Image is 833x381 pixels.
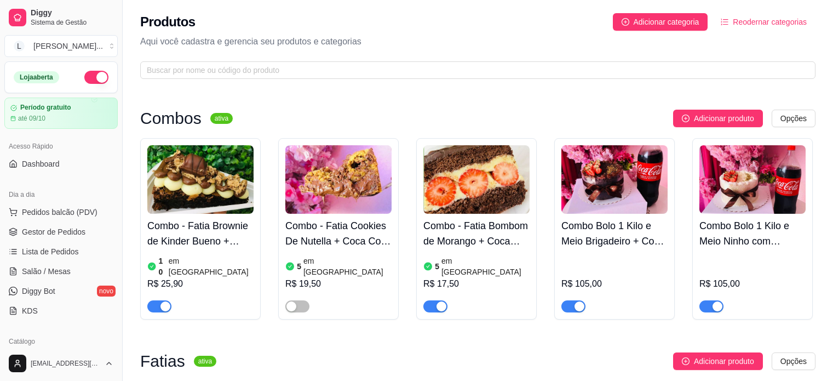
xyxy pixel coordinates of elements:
[18,114,45,123] article: até 09/10
[285,277,392,291] div: R$ 19,50
[4,186,118,203] div: Dia a dia
[780,355,807,367] span: Opções
[4,243,118,260] a: Lista de Pedidos
[4,302,118,320] a: KDS
[4,138,118,155] div: Acesso Rápido
[169,255,254,277] article: em [GEOGRAPHIC_DATA]
[140,35,815,48] p: Aqui você cadastra e gerencia seu produtos e categorias
[613,13,708,31] button: Adicionar categoria
[699,218,806,249] h4: Combo Bolo 1 Kilo e Meio Ninho com Morango + Coca Cola 2 litros Original
[147,145,254,214] img: product-image
[14,41,25,52] span: L
[4,98,118,129] a: Período gratuitoaté 09/10
[22,266,71,277] span: Salão / Mesas
[423,277,530,291] div: R$ 17,50
[4,333,118,350] div: Catálogo
[22,305,38,316] span: KDS
[673,110,763,127] button: Adicionar produto
[699,145,806,214] img: product-image
[84,71,108,84] button: Alterar Status
[159,255,166,277] article: 10
[694,355,754,367] span: Adicionar produto
[673,352,763,370] button: Adicionar produto
[435,261,439,272] article: 5
[561,145,668,214] img: product-image
[31,18,113,27] span: Sistema de Gestão
[147,64,800,76] input: Buscar por nome ou código do produto
[4,350,118,377] button: [EMAIL_ADDRESS][DOMAIN_NAME]
[441,255,530,277] article: em [GEOGRAPHIC_DATA]
[4,155,118,173] a: Dashboard
[297,261,301,272] article: 5
[682,357,690,365] span: plus-circle
[33,41,103,52] div: [PERSON_NAME] ...
[699,277,806,291] div: R$ 105,00
[622,18,629,26] span: plus-circle
[772,352,815,370] button: Opções
[4,35,118,57] button: Select a team
[721,18,728,26] span: ordered-list
[780,112,807,124] span: Opções
[423,145,530,214] img: product-image
[634,16,699,28] span: Adicionar categoria
[140,355,185,368] h3: Fatias
[22,158,60,169] span: Dashboard
[561,277,668,291] div: R$ 105,00
[140,13,196,31] h2: Produtos
[4,4,118,31] a: DiggySistema de Gestão
[147,218,254,249] h4: Combo - Fatia Brownie de Kinder Bueno + Coca - Cola 200 ml
[194,356,216,367] sup: ativa
[694,112,754,124] span: Adicionar produto
[22,207,97,218] span: Pedidos balcão (PDV)
[712,13,815,31] button: Reodernar categorias
[140,112,202,125] h3: Combos
[210,113,233,124] sup: ativa
[4,203,118,221] button: Pedidos balcão (PDV)
[4,282,118,300] a: Diggy Botnovo
[147,277,254,291] div: R$ 25,90
[22,246,79,257] span: Lista de Pedidos
[423,218,530,249] h4: Combo - Fatia Bombom de Morango + Coca Cola 200ml
[733,16,807,28] span: Reodernar categorias
[22,286,55,297] span: Diggy Bot
[285,145,392,214] img: product-image
[31,8,113,18] span: Diggy
[772,110,815,127] button: Opções
[303,255,392,277] article: em [GEOGRAPHIC_DATA]
[682,115,690,122] span: plus-circle
[4,223,118,241] a: Gestor de Pedidos
[4,263,118,280] a: Salão / Mesas
[20,104,71,112] article: Período gratuito
[561,218,668,249] h4: Combo Bolo 1 Kilo e Meio Brigadeiro + Coca Cola 2 litros Original
[285,218,392,249] h4: Combo - Fatia Cookies De Nutella + Coca Cola 200ml
[31,359,100,368] span: [EMAIL_ADDRESS][DOMAIN_NAME]
[14,71,59,83] div: Loja aberta
[22,226,85,237] span: Gestor de Pedidos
